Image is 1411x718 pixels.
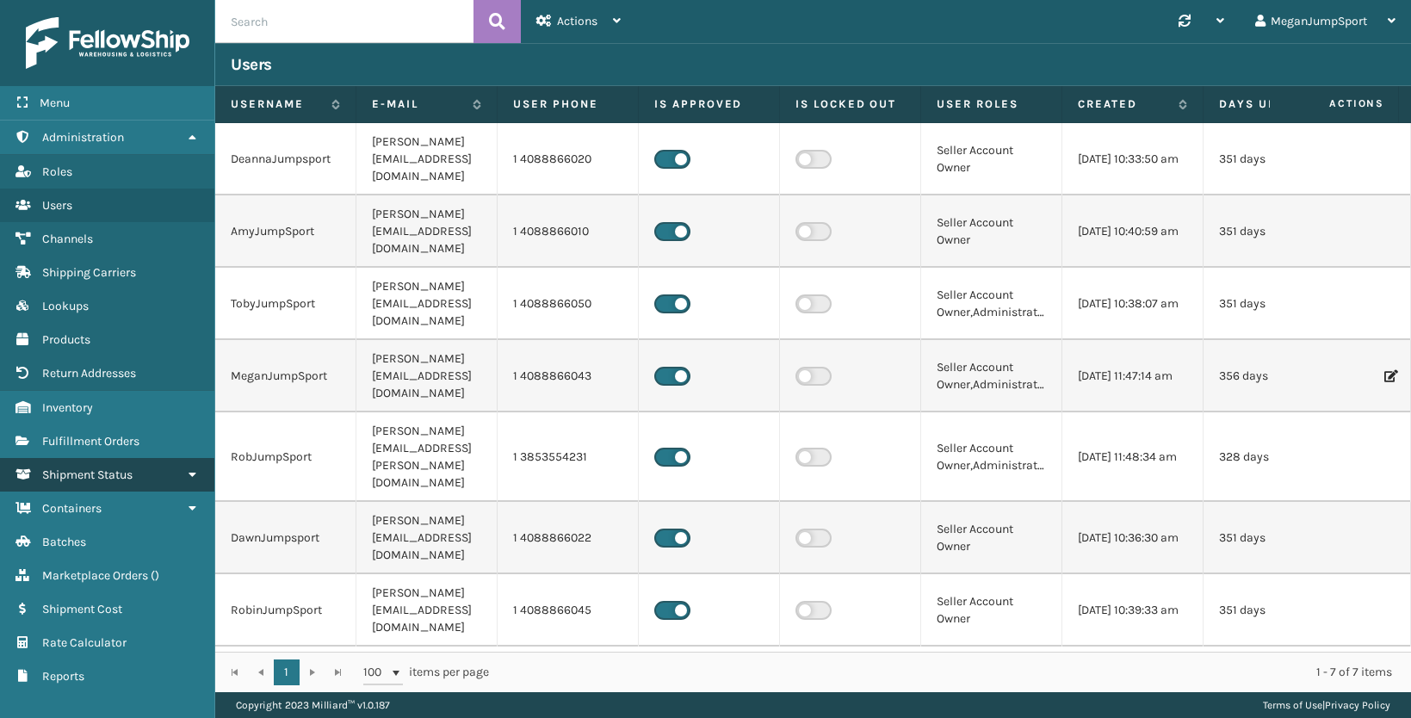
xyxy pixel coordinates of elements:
[1204,502,1345,574] td: 351 days
[42,299,89,313] span: Lookups
[42,669,84,684] span: Reports
[42,130,124,145] span: Administration
[356,340,498,412] td: [PERSON_NAME][EMAIL_ADDRESS][DOMAIN_NAME]
[1204,268,1345,340] td: 351 days
[1062,412,1204,502] td: [DATE] 11:48:34 am
[498,195,639,268] td: 1 4088866010
[356,195,498,268] td: [PERSON_NAME][EMAIL_ADDRESS][DOMAIN_NAME]
[363,659,489,685] span: items per page
[42,232,93,246] span: Channels
[498,502,639,574] td: 1 4088866022
[498,268,639,340] td: 1 4088866050
[921,412,1062,502] td: Seller Account Owner,Administrators
[42,434,139,449] span: Fulfillment Orders
[26,17,189,69] img: logo
[215,502,356,574] td: DawnJumpsport
[215,123,356,195] td: DeannaJumpsport
[1062,123,1204,195] td: [DATE] 10:33:50 am
[356,502,498,574] td: [PERSON_NAME][EMAIL_ADDRESS][DOMAIN_NAME]
[1325,699,1390,711] a: Privacy Policy
[1062,574,1204,647] td: [DATE] 10:39:33 am
[151,568,159,583] span: ( )
[921,195,1062,268] td: Seller Account Owner
[1078,96,1170,112] label: Created
[42,467,133,482] span: Shipment Status
[921,123,1062,195] td: Seller Account Owner
[1263,692,1390,718] div: |
[1204,412,1345,502] td: 328 days
[42,535,86,549] span: Batches
[921,268,1062,340] td: Seller Account Owner,Administrators
[1384,370,1395,382] i: Edit
[42,400,93,415] span: Inventory
[42,265,136,280] span: Shipping Carriers
[921,502,1062,574] td: Seller Account Owner
[1062,195,1204,268] td: [DATE] 10:40:59 am
[40,96,70,110] span: Menu
[795,96,905,112] label: Is Locked Out
[1062,502,1204,574] td: [DATE] 10:36:30 am
[42,501,102,516] span: Containers
[921,574,1062,647] td: Seller Account Owner
[498,412,639,502] td: 1 3853554231
[1204,574,1345,647] td: 351 days
[513,664,1392,681] div: 1 - 7 of 7 items
[42,635,127,650] span: Rate Calculator
[1204,123,1345,195] td: 351 days
[1263,699,1322,711] a: Terms of Use
[42,366,136,381] span: Return Addresses
[356,268,498,340] td: [PERSON_NAME][EMAIL_ADDRESS][DOMAIN_NAME]
[1204,340,1345,412] td: 356 days
[356,412,498,502] td: [PERSON_NAME][EMAIL_ADDRESS][PERSON_NAME][DOMAIN_NAME]
[1275,90,1395,118] span: Actions
[937,96,1046,112] label: User Roles
[356,574,498,647] td: [PERSON_NAME][EMAIL_ADDRESS][DOMAIN_NAME]
[372,96,464,112] label: E-mail
[231,96,323,112] label: Username
[215,412,356,502] td: RobJumpSport
[215,195,356,268] td: AmyJumpSport
[42,332,90,347] span: Products
[42,164,72,179] span: Roles
[215,340,356,412] td: MeganJumpSport
[921,340,1062,412] td: Seller Account Owner,Administrators
[231,54,272,75] h3: Users
[498,574,639,647] td: 1 4088866045
[42,568,148,583] span: Marketplace Orders
[1204,195,1345,268] td: 351 days
[363,664,389,681] span: 100
[42,198,72,213] span: Users
[557,14,597,28] span: Actions
[215,574,356,647] td: RobinJumpSport
[274,659,300,685] a: 1
[498,123,639,195] td: 1 4088866020
[42,602,122,616] span: Shipment Cost
[356,123,498,195] td: [PERSON_NAME][EMAIL_ADDRESS][DOMAIN_NAME]
[215,268,356,340] td: TobyJumpSport
[236,692,390,718] p: Copyright 2023 Milliard™ v 1.0.187
[1062,340,1204,412] td: [DATE] 11:47:14 am
[654,96,764,112] label: Is Approved
[498,340,639,412] td: 1 4088866043
[1062,268,1204,340] td: [DATE] 10:38:07 am
[513,96,622,112] label: User phone
[1219,96,1311,112] label: Days until password expires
